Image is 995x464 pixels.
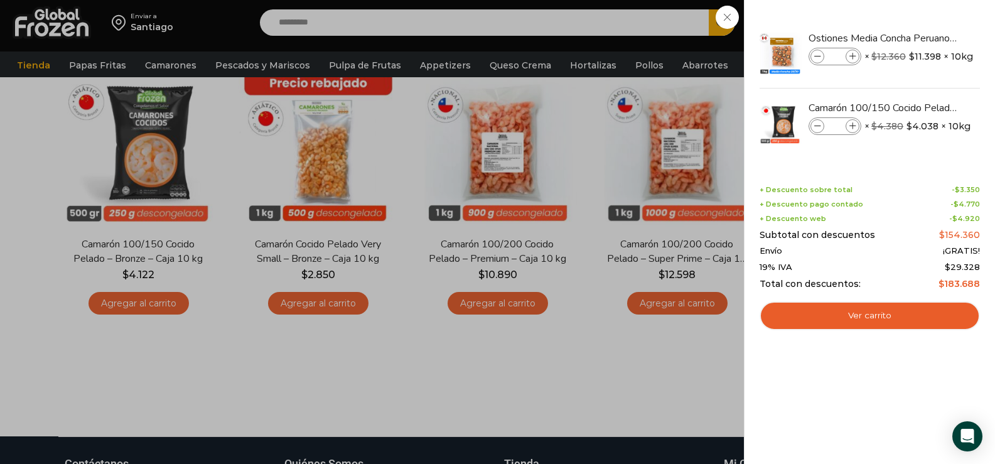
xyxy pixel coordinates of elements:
span: $ [945,262,950,272]
bdi: 4.770 [954,200,980,208]
input: Product quantity [826,119,844,133]
span: Envío [760,246,782,256]
bdi: 4.380 [871,121,903,132]
span: $ [909,50,915,63]
span: $ [952,214,957,223]
a: Ostiones Media Concha Peruano 20/30 - Caja 10 kg [809,31,958,45]
div: Open Intercom Messenger [952,421,982,451]
span: $ [939,278,944,289]
span: 19% IVA [760,262,792,272]
bdi: 154.360 [939,229,980,240]
span: ¡GRATIS! [943,246,980,256]
span: Subtotal con descuentos [760,230,875,240]
span: $ [939,229,945,240]
input: Product quantity [826,50,844,63]
span: + Descuento web [760,215,826,223]
span: + Descuento pago contado [760,200,863,208]
span: - [952,186,980,194]
span: Total con descuentos: [760,279,861,289]
bdi: 11.398 [909,50,941,63]
bdi: 4.038 [906,120,939,132]
span: $ [906,120,912,132]
bdi: 183.688 [939,278,980,289]
span: 29.328 [945,262,980,272]
span: + Descuento sobre total [760,186,852,194]
span: - [950,200,980,208]
bdi: 4.920 [952,214,980,223]
span: × × 10kg [864,48,973,65]
span: $ [871,51,877,62]
a: Ver carrito [760,301,980,330]
a: Camarón 100/150 Cocido Pelado - Bronze - Caja 10 kg [809,101,958,115]
bdi: 3.350 [955,185,980,194]
span: $ [954,200,959,208]
span: × × 10kg [864,117,971,135]
span: $ [871,121,877,132]
span: - [949,215,980,223]
bdi: 12.360 [871,51,906,62]
span: $ [955,185,960,194]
